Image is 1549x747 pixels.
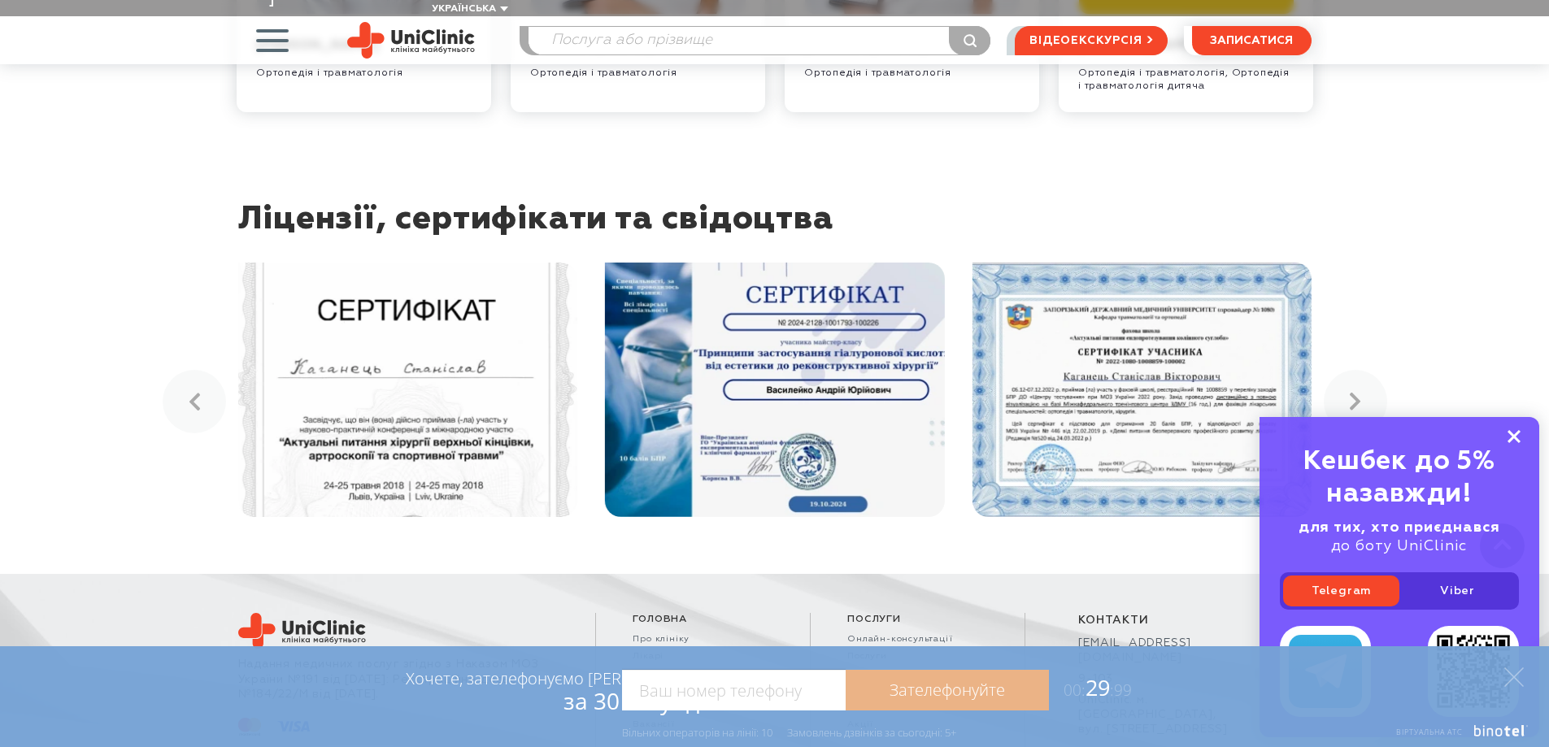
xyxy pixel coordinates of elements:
[1015,26,1167,55] a: відеоекскурсія
[1283,575,1399,606] a: Telegram
[622,670,846,710] input: Ваш номер телефону
[1078,636,1258,665] a: [EMAIL_ADDRESS][DOMAIN_NAME]
[428,3,508,15] button: Українська
[563,685,709,716] span: за 30 секунд?
[1029,27,1142,54] span: відеоекскурсія
[406,668,709,714] div: Хочете, зателефонуємо [PERSON_NAME]
[1078,54,1294,93] div: Ортопедія і травматологія, Ортопедія і травматологія дитяча
[347,22,475,59] img: Uniclinic
[1078,613,1258,628] div: контакти
[530,54,746,80] div: Ортопедія і травматологія
[1378,725,1529,747] a: Віртуальна АТС
[804,54,1020,80] div: Ортопедія і травматологія
[1399,575,1516,606] a: Viber
[529,27,990,54] input: Послуга або прізвище
[633,634,773,645] a: Про клініку
[432,4,496,14] span: Українська
[633,613,773,626] span: Головна
[238,202,1312,263] div: Ліцензії, сертифікати та свідоцтва
[1280,519,1519,556] div: до боту UniClinic
[1396,727,1463,737] span: Віртуальна АТС
[1210,35,1293,46] span: записатися
[846,670,1049,710] a: Зателефонуйте
[847,613,988,626] span: Послуги
[1049,672,1132,702] span: 29
[1110,680,1132,701] span: :99
[1280,445,1519,510] div: Кешбек до 5% назавжди!
[1192,26,1312,55] button: записатися
[1064,680,1086,701] span: 00:
[847,634,988,645] a: Онлайн-консультації
[622,726,956,739] div: Вільних операторів на лінії: 10 Замовлень дзвінків за сьогодні: 5+
[1299,520,1500,535] b: для тих, хто приєднався
[256,54,472,80] div: Ортопедія і травматологія
[238,613,366,649] img: Uniclinic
